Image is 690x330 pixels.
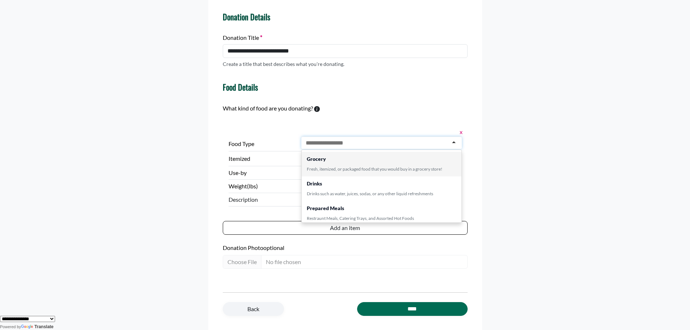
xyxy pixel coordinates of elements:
[21,325,34,330] img: Google Translate
[307,215,456,222] div: Restraunt Meals, Catering Trays, and Assorted Hot Foods
[229,154,298,163] label: Itemized
[21,324,54,329] a: Translate
[223,82,258,92] h4: Food Details
[229,182,298,191] label: Weight
[223,243,468,252] label: Donation Photo
[457,127,462,137] button: x
[229,139,298,148] label: Food Type
[223,221,468,235] button: Add an item
[307,180,456,187] div: Drinks
[307,205,456,212] div: Prepared Meals
[223,302,284,316] a: Back
[307,155,456,163] div: Grocery
[307,190,456,197] div: Drinks such as water, juices, sodas, or any other liquid refreshments
[314,106,320,112] svg: To calculate environmental impacts, we follow the Food Loss + Waste Protocol
[223,33,262,42] label: Donation Title
[223,12,468,21] h4: Donation Details
[223,60,344,68] p: Create a title that best describes what you're donating.
[263,244,284,251] span: optional
[229,168,298,177] label: Use-by
[229,195,298,204] span: Description
[247,183,258,189] span: (lbs)
[307,166,456,173] div: Fresh, itemized, or packaged food that you would buy in a grocery store!
[223,104,313,113] label: What kind of food are you donating?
